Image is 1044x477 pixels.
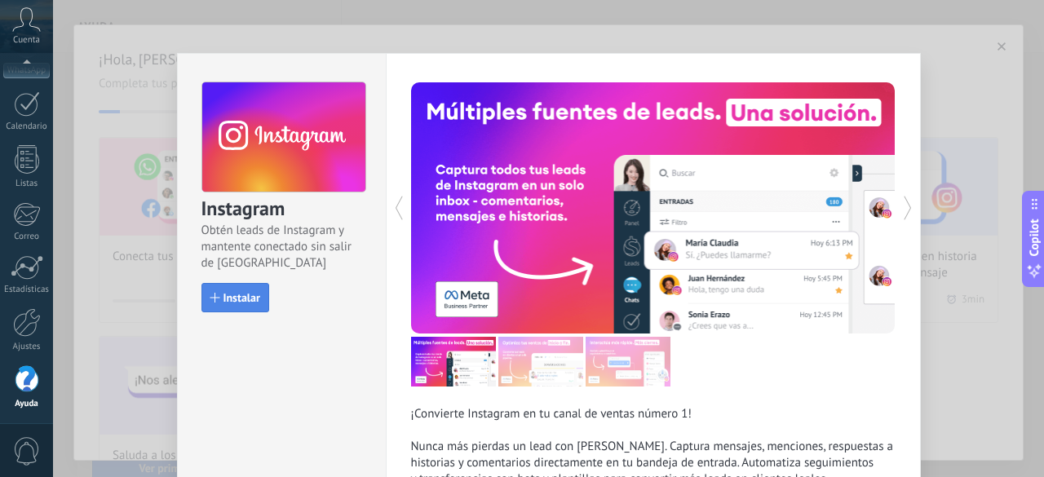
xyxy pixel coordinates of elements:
[223,292,260,303] span: Instalar
[3,179,51,189] div: Listas
[201,196,365,223] h3: Instagram
[201,283,269,312] button: Instalar
[3,232,51,242] div: Correo
[3,285,51,295] div: Estadísticas
[498,337,583,386] img: com_instagram_tour_2_es.png
[586,337,670,386] img: com_instagram_tour_3_es.png
[411,337,496,386] img: com_instagram_tour_1_es.png
[13,35,40,46] span: Cuenta
[201,223,365,272] span: Obtén leads de Instagram y mantente conectado sin salir de [GEOGRAPHIC_DATA]
[3,399,51,409] div: Ayuda
[3,121,51,132] div: Calendario
[3,342,51,352] div: Ajustes
[1026,219,1042,256] span: Copilot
